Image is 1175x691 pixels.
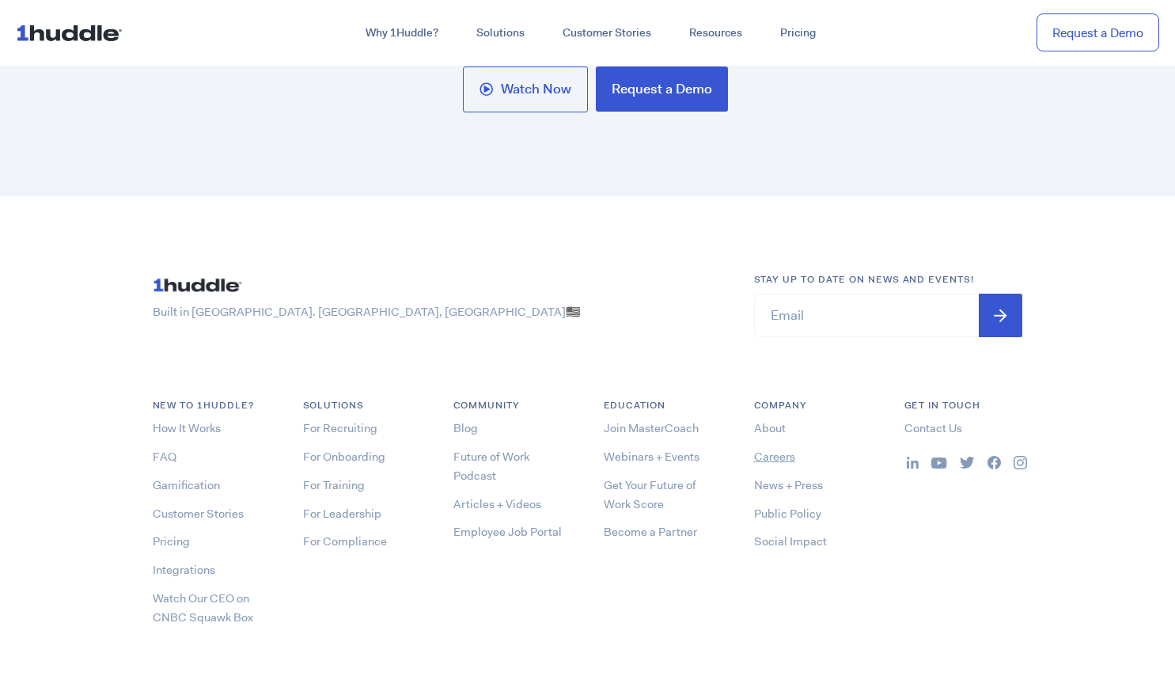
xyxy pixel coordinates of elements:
[987,456,1001,469] img: ...
[904,420,962,436] a: Contact Us
[1037,13,1159,52] a: Request a Demo
[754,420,786,436] a: About
[904,398,1023,413] h6: Get in Touch
[453,398,572,413] h6: COMMUNITY
[453,449,529,484] a: Future of Work Podcast
[303,533,387,549] a: For Compliance
[931,458,947,469] img: ...
[754,272,1023,287] h6: Stay up to date on news and events!
[604,477,696,512] a: Get Your Future of Work Score
[754,294,1023,337] input: Email
[153,304,722,321] p: Built in [GEOGRAPHIC_DATA]. [GEOGRAPHIC_DATA], [GEOGRAPHIC_DATA]
[754,533,827,549] a: Social Impact
[960,457,975,469] img: ...
[153,477,220,493] a: Gamification
[153,420,221,436] a: How It Works
[754,477,823,493] a: News + Press
[153,272,248,298] img: ...
[754,449,795,465] a: Careers
[501,82,571,97] span: Watch Now
[16,17,129,47] img: ...
[303,477,365,493] a: For Training
[754,506,821,522] a: Public Policy
[347,19,457,47] a: Why 1Huddle?
[153,590,253,625] a: Watch Our CEO on CNBC Squawk Box
[566,304,581,320] span: 🇺🇸
[907,457,919,469] img: ...
[153,398,271,413] h6: NEW TO 1HUDDLE?
[303,506,381,522] a: For Leadership
[463,66,588,112] a: Watch Now
[612,82,712,96] span: Request a Demo
[303,398,422,413] h6: Solutions
[453,420,478,436] a: Blog
[670,19,761,47] a: Resources
[979,294,1022,337] input: Submit
[754,398,873,413] h6: COMPANY
[604,524,697,540] a: Become a Partner
[604,420,699,436] a: Join MasterCoach
[153,562,215,578] a: Integrations
[153,506,244,522] a: Customer Stories
[303,449,385,465] a: For Onboarding
[153,533,190,549] a: Pricing
[604,449,699,465] a: Webinars + Events
[457,19,544,47] a: Solutions
[604,398,722,413] h6: Education
[153,449,176,465] a: FAQ
[303,420,377,436] a: For Recruiting
[1014,456,1027,469] img: ...
[453,496,541,512] a: Articles + Videos
[544,19,670,47] a: Customer Stories
[453,524,562,540] a: Employee Job Portal
[596,66,728,112] a: Request a Demo
[761,19,835,47] a: Pricing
